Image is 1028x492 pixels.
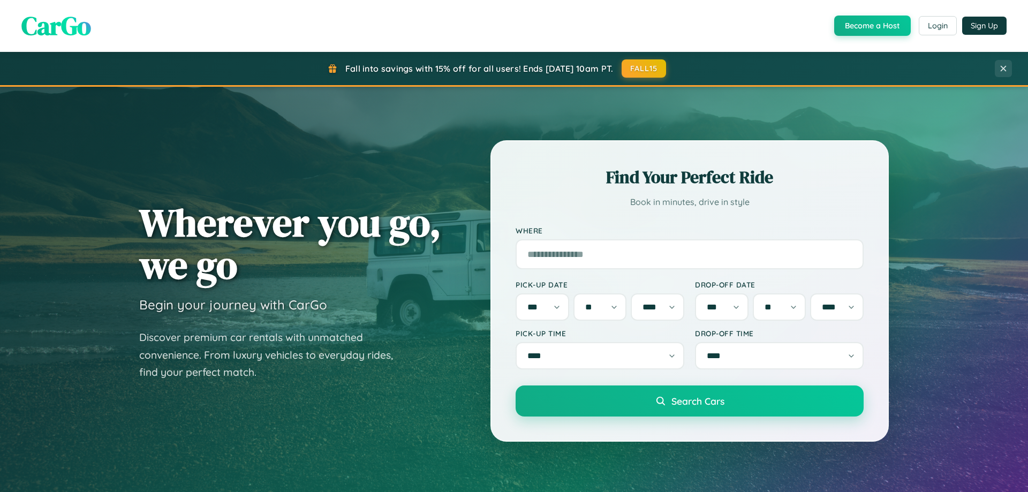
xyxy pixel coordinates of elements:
span: CarGo [21,8,91,43]
label: Drop-off Date [695,280,864,289]
button: FALL15 [622,59,667,78]
label: Drop-off Time [695,329,864,338]
span: Search Cars [671,395,724,407]
button: Search Cars [516,385,864,417]
button: Sign Up [962,17,1007,35]
button: Login [919,16,957,35]
button: Become a Host [834,16,911,36]
span: Fall into savings with 15% off for all users! Ends [DATE] 10am PT. [345,63,614,74]
p: Discover premium car rentals with unmatched convenience. From luxury vehicles to everyday rides, ... [139,329,407,381]
label: Where [516,226,864,235]
h1: Wherever you go, we go [139,201,441,286]
h3: Begin your journey with CarGo [139,297,327,313]
p: Book in minutes, drive in style [516,194,864,210]
label: Pick-up Date [516,280,684,289]
h2: Find Your Perfect Ride [516,165,864,189]
label: Pick-up Time [516,329,684,338]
